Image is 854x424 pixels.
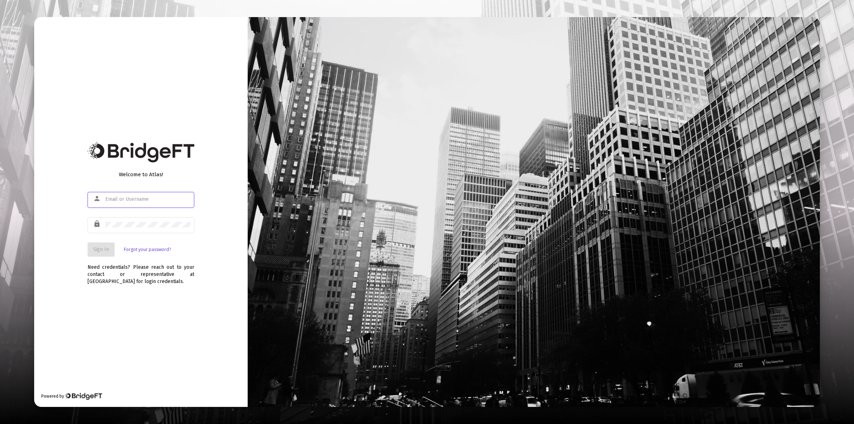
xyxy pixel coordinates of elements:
[93,246,109,252] span: Sign In
[88,142,194,162] img: Bridge Financial Technology Logo
[88,242,115,257] button: Sign In
[105,197,191,202] input: Email or Username
[65,393,102,400] img: Bridge Financial Technology Logo
[124,246,171,253] a: Forgot your password?
[93,220,102,228] mat-icon: lock
[88,257,194,285] div: Need credentials? Please reach out to your contact or representative at [GEOGRAPHIC_DATA] for log...
[41,393,102,400] div: Powered by
[93,194,102,203] mat-icon: person
[88,171,194,178] div: Welcome to Atlas!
